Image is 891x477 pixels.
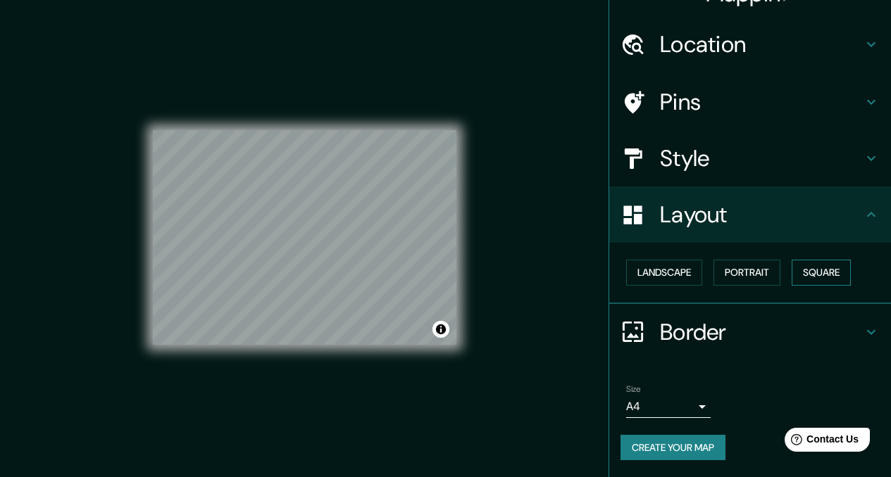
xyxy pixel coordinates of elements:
div: A4 [626,395,711,418]
button: Create your map [621,435,725,461]
canvas: Map [153,130,456,345]
button: Portrait [714,260,780,286]
div: Location [609,16,891,72]
button: Toggle attribution [432,321,449,338]
h4: Border [660,318,863,346]
div: Layout [609,186,891,243]
div: Pins [609,74,891,130]
h4: Style [660,144,863,172]
iframe: Help widget launcher [766,422,876,462]
button: Square [792,260,851,286]
label: Size [626,383,641,395]
div: Style [609,130,891,186]
button: Landscape [626,260,702,286]
h4: Location [660,30,863,58]
h4: Pins [660,88,863,116]
div: Border [609,304,891,360]
h4: Layout [660,201,863,229]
